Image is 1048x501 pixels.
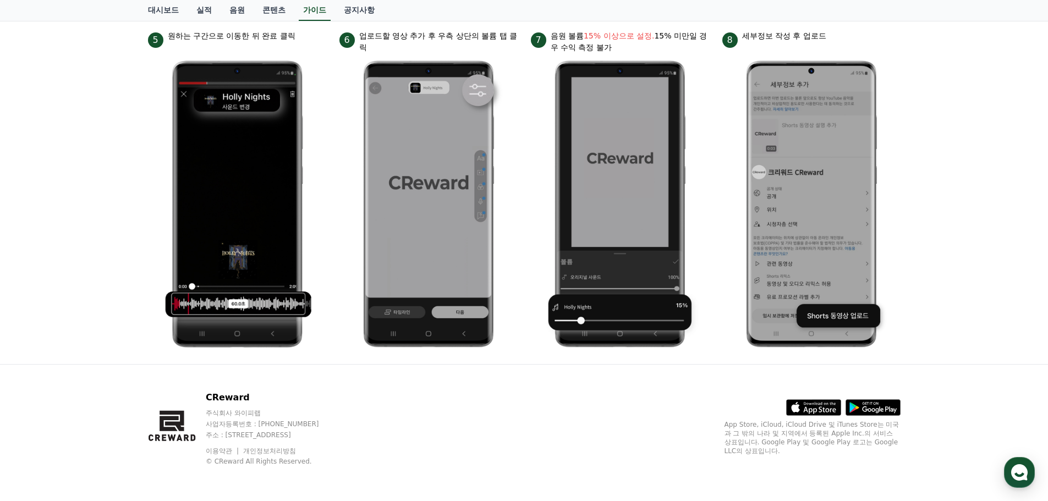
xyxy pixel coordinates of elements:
img: 8.png [731,53,892,355]
span: 6 [339,32,355,48]
p: CReward [206,391,340,404]
p: 원하는 구간으로 이동한 뒤 완료 클릭 [168,30,295,42]
img: 7.png [540,53,700,355]
p: 사업자등록번호 : [PHONE_NUMBER] [206,420,340,428]
span: 홈 [35,365,41,374]
p: App Store, iCloud, iCloud Drive 및 iTunes Store는 미국과 그 밖의 나라 및 지역에서 등록된 Apple Inc.의 서비스 상표입니다. Goo... [725,420,901,455]
span: 5 [148,32,163,48]
img: 5.png [157,53,317,355]
span: 8 [722,32,738,48]
span: 7 [531,32,546,48]
a: 홈 [3,349,73,376]
img: 6.png [348,53,509,355]
p: © CReward All Rights Reserved. [206,457,340,466]
a: 대화 [73,349,142,376]
span: 대화 [101,366,114,375]
span: 설정 [170,365,183,374]
a: 설정 [142,349,211,376]
a: 개인정보처리방침 [243,447,296,455]
p: 세부정보 작성 후 업로드 [742,30,826,42]
p: 주식회사 와이피랩 [206,409,340,417]
a: 이용약관 [206,447,240,455]
p: 음원 볼륨 15% 미만일 경우 수익 측정 불가 [551,30,709,53]
bold: 15% 이상으로 설정. [584,31,654,40]
p: 업로드할 영상 추가 후 우측 상단의 볼륨 탭 클릭 [359,30,518,53]
p: 주소 : [STREET_ADDRESS] [206,431,340,439]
